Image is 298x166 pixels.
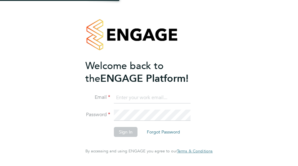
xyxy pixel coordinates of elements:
button: Forgot Password [142,127,185,137]
input: Enter your work email... [114,92,191,103]
h2: ENGAGE Platform! [85,59,206,85]
span: Welcome back to the [85,60,164,85]
label: Email [85,94,110,101]
a: Terms & Conditions [177,149,213,154]
span: By accessing and using ENGAGE you agree to our [85,148,213,154]
button: Sign In [114,127,138,137]
label: Password [85,111,110,118]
